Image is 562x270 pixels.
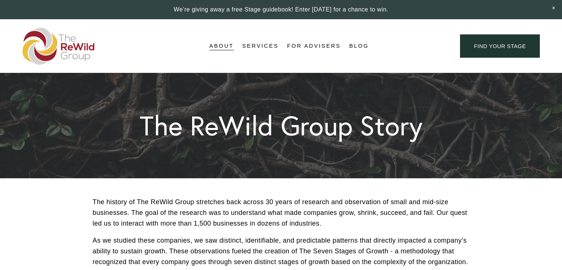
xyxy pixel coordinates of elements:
p: The history of The ReWild Group stretches back across 30 years of research and observation of sma... [93,197,470,229]
a: find your stage [460,34,540,58]
p: As we studied these companies, we saw distinct, identifiable, and predictable patterns that direc... [93,235,470,267]
span: Services [242,41,279,51]
img: The ReWild Group [23,28,95,65]
a: For Advisers [287,41,341,52]
a: Blog [349,41,369,52]
span: About [210,41,234,51]
h1: The ReWild Group Story [140,112,423,139]
a: folder dropdown [242,41,279,52]
a: folder dropdown [210,41,234,52]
